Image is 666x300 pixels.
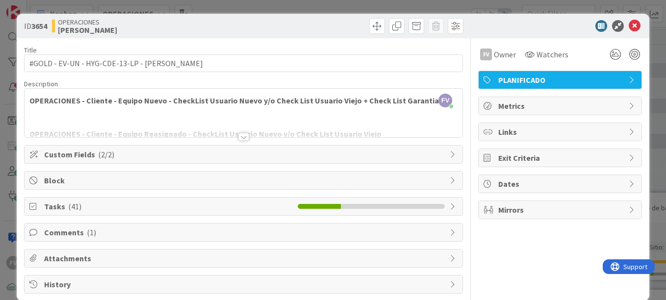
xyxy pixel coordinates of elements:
span: Watchers [537,49,568,60]
label: Title [24,46,37,54]
span: Links [498,126,624,138]
span: PLANIFICADO [498,74,624,86]
input: type card name here... [24,54,463,72]
span: ( 1 ) [87,227,96,237]
span: FV [438,94,452,107]
b: [PERSON_NAME] [58,26,117,34]
span: Metrics [498,100,624,112]
span: Mirrors [498,204,624,216]
span: Description [24,79,58,88]
span: Custom Fields [44,149,445,160]
b: 3654 [31,21,47,31]
span: Owner [494,49,516,60]
span: Comments [44,226,445,238]
span: Dates [498,178,624,190]
span: OPERACIONES [58,18,117,26]
span: Attachments [44,252,445,264]
span: ( 2/2 ) [98,150,114,159]
span: History [44,278,445,290]
span: Tasks [44,200,293,212]
span: Exit Criteria [498,152,624,164]
strong: OPERACIONES - Cliente - Equipo Nuevo - CheckList Usuario Nuevo y/o Check List Usuario Viejo + Che... [29,96,439,105]
span: ( 41 ) [68,201,81,211]
span: Support [21,1,45,13]
span: Block [44,175,445,186]
div: FV [480,49,492,60]
span: ID [24,20,47,32]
